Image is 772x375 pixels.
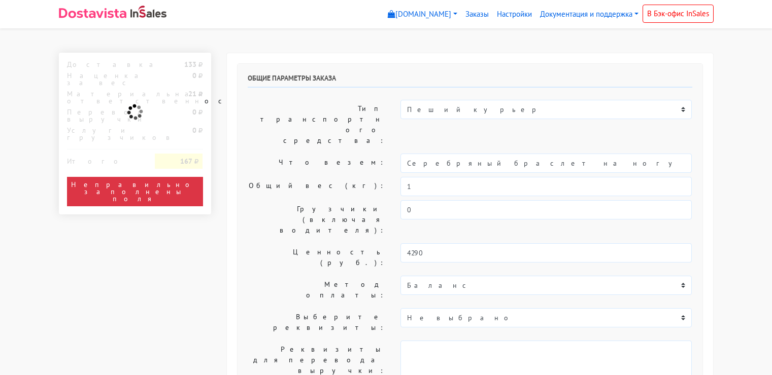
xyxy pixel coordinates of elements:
label: Грузчики (включая водителя): [240,200,393,239]
div: Материальная ответственность [59,90,148,104]
div: Перевод выручки [59,108,148,123]
label: Что везем: [240,154,393,173]
label: Тип транспортного средства: [240,100,393,149]
a: Настройки [493,5,536,24]
div: Наценка за вес [59,72,148,86]
label: Общий вес (кг): [240,177,393,196]
a: [DOMAIN_NAME] [384,5,461,24]
div: Доставка [59,61,148,68]
a: Документация и поддержка [536,5,643,24]
img: InSales [130,6,167,18]
strong: 133 [184,60,196,69]
img: ajax-loader.gif [126,103,144,121]
div: Неправильно заполнены поля [67,177,203,206]
h6: Общие параметры заказа [248,74,692,88]
a: Заказы [461,5,493,24]
label: Ценность (руб.): [240,243,393,272]
img: Dostavista - срочная курьерская служба доставки [59,8,126,18]
div: Услуги грузчиков [59,127,148,141]
label: Выберите реквизиты: [240,308,393,336]
a: В Бэк-офис InSales [643,5,714,23]
label: Метод оплаты: [240,276,393,304]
